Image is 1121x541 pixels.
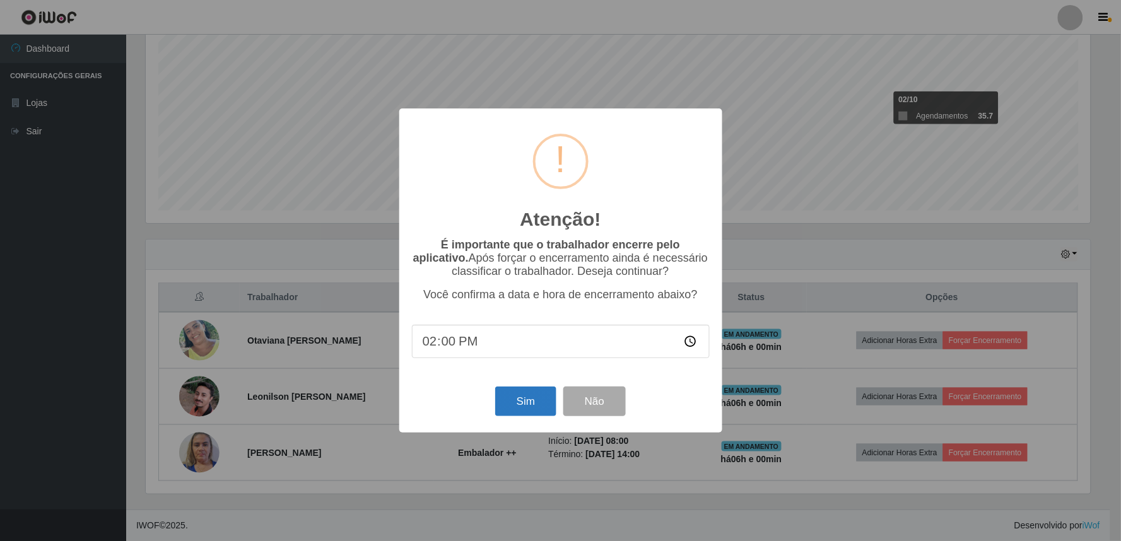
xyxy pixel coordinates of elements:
[413,238,680,264] b: É importante que o trabalhador encerre pelo aplicativo.
[412,238,710,278] p: Após forçar o encerramento ainda é necessário classificar o trabalhador. Deseja continuar?
[563,387,626,416] button: Não
[412,288,710,301] p: Você confirma a data e hora de encerramento abaixo?
[495,387,556,416] button: Sim
[520,208,601,231] h2: Atenção!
